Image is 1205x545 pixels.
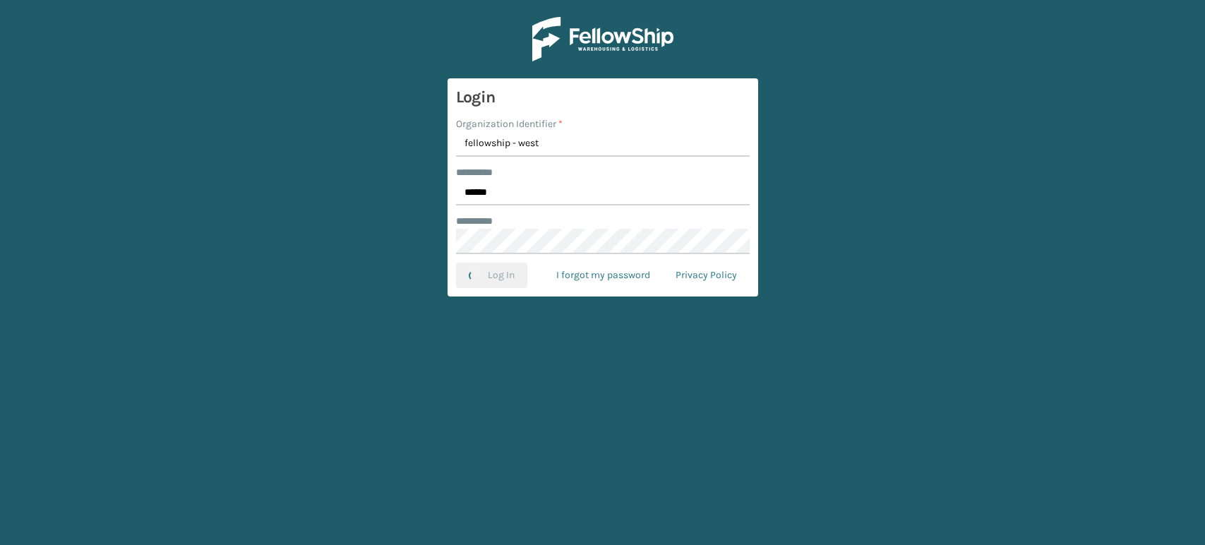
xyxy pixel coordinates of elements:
[456,87,750,108] h3: Login
[456,116,563,131] label: Organization Identifier
[544,263,663,288] a: I forgot my password
[663,263,750,288] a: Privacy Policy
[532,17,673,61] img: Logo
[456,263,527,288] button: Log In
